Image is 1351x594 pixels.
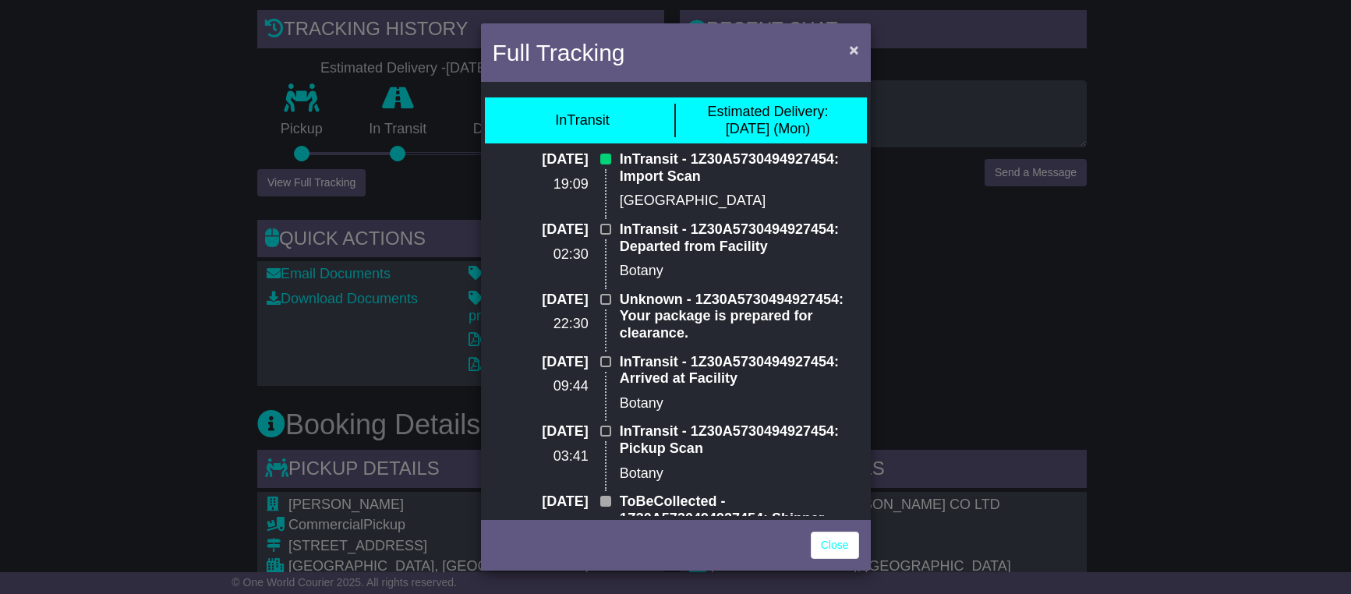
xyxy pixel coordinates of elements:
p: InTransit - 1Z30A5730494927454: Import Scan [620,151,859,185]
p: 22:30 [493,316,589,333]
h4: Full Tracking [493,35,625,70]
div: InTransit [555,112,609,129]
p: 19:09 [493,176,589,193]
div: [DATE] (Mon) [707,104,828,137]
p: [DATE] [493,151,589,168]
p: [DATE] [493,493,589,511]
span: Estimated Delivery: [707,104,828,119]
p: InTransit - 1Z30A5730494927454: Pickup Scan [620,423,859,457]
p: InTransit - 1Z30A5730494927454: Departed from Facility [620,221,859,255]
p: 03:41 [493,448,589,465]
p: [DATE] [493,221,589,239]
p: [DATE] [493,423,589,440]
span: × [849,41,858,58]
p: Unknown - 1Z30A5730494927454: Your package is prepared for clearance. [620,292,859,342]
p: Botany [620,465,859,483]
a: Close [811,532,859,559]
p: Botany [620,395,859,412]
p: 02:30 [493,246,589,263]
p: 09:44 [493,378,589,395]
p: InTransit - 1Z30A5730494927454: Arrived at Facility [620,354,859,387]
p: Botany [620,263,859,280]
p: [GEOGRAPHIC_DATA] [620,193,859,210]
p: [DATE] [493,354,589,371]
p: [DATE] [493,292,589,309]
button: Close [841,34,866,65]
p: ToBeCollected - 1Z30A5730494927454: Shipper created a label, UPS has not received the package yet. [620,493,859,560]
